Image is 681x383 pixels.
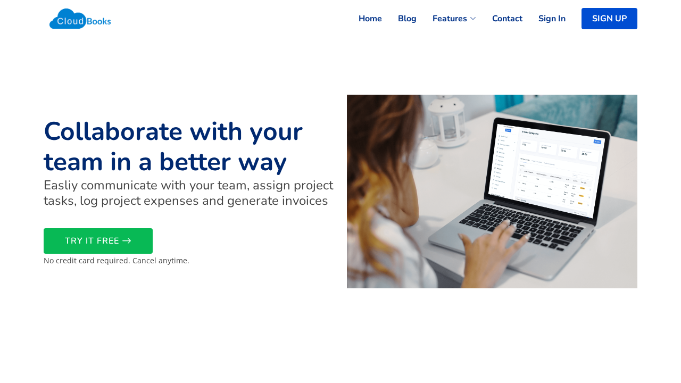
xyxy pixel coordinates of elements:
span: Features [433,12,467,25]
img: Collaborate with your team in a better way [347,95,637,288]
a: SIGN UP [582,8,637,29]
a: Features [417,7,476,30]
h1: Collaborate with your team in a better way [44,116,334,178]
small: No credit card required. Cancel anytime. [44,255,189,265]
h4: Easliy communicate with your team, assign project tasks, log project expenses and generate invoices [44,178,334,209]
a: TRY IT FREE [44,228,153,254]
a: Home [343,7,382,30]
a: Blog [382,7,417,30]
img: Cloudbooks Logo [44,3,117,35]
a: Contact [476,7,522,30]
a: Sign In [522,7,566,30]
